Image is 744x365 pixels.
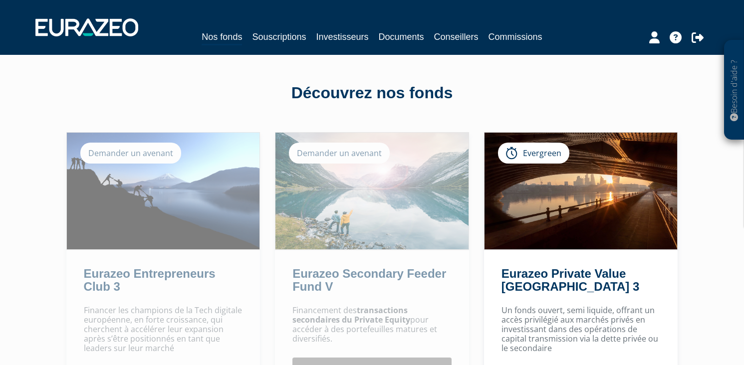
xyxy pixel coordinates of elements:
img: 1732889491-logotype_eurazeo_blanc_rvb.png [35,18,138,36]
div: Demander un avenant [80,143,181,164]
p: Financement des pour accéder à des portefeuilles matures et diversifiés. [292,306,452,344]
img: Eurazeo Private Value Europe 3 [485,133,678,249]
strong: transactions secondaires du Private Equity [292,305,410,325]
div: Evergreen [498,143,569,164]
p: Financer les champions de la Tech digitale européenne, en forte croissance, qui cherchent à accél... [84,306,243,354]
a: Documents [379,30,424,44]
a: Commissions [489,30,542,44]
p: Un fonds ouvert, semi liquide, offrant un accès privilégié aux marchés privés en investissant dan... [501,306,661,354]
a: Investisseurs [316,30,368,44]
div: Découvrez nos fonds [88,82,657,105]
img: Eurazeo Entrepreneurs Club 3 [67,133,260,249]
a: Eurazeo Entrepreneurs Club 3 [84,267,216,293]
a: Souscriptions [252,30,306,44]
div: Demander un avenant [289,143,390,164]
a: Eurazeo Private Value [GEOGRAPHIC_DATA] 3 [501,267,639,293]
p: Besoin d'aide ? [729,45,740,135]
a: Nos fonds [202,30,242,45]
a: Eurazeo Secondary Feeder Fund V [292,267,446,293]
img: Eurazeo Secondary Feeder Fund V [275,133,469,249]
a: Conseillers [434,30,479,44]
